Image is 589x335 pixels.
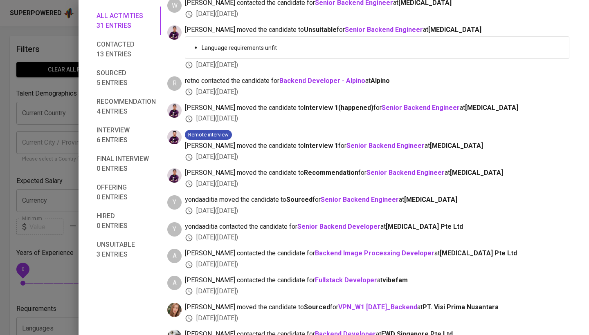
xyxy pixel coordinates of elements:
[185,222,569,232] span: yondaaditia contacted the candidate for at
[286,196,312,203] b: Sourced
[185,314,569,323] div: [DATE] ( [DATE] )
[97,240,156,259] span: Unsuitable 3 entries
[185,260,569,269] div: [DATE] ( [DATE] )
[304,303,330,311] b: Sourced
[304,26,337,33] b: Unsuitable
[382,276,408,284] span: vibefam
[304,169,358,176] b: Recommendation
[185,303,569,312] span: [PERSON_NAME] moved the candidate to for at
[450,169,503,176] span: [MEDICAL_DATA]
[346,142,425,150] a: Senior Backend Engineer
[345,26,423,33] a: Senior Backend Engineer
[202,44,562,52] p: Language requirements unfit
[465,104,518,112] span: [MEDICAL_DATA]
[315,276,377,284] a: Fullstack Developer
[185,168,569,178] span: [PERSON_NAME] moved the candidate to for at
[440,249,517,257] span: [MEDICAL_DATA] Pte Ltd
[97,211,156,231] span: Hired 0 entries
[185,195,569,205] span: yondaaditia moved the candidate to for at
[304,142,338,150] b: Interview 1
[428,26,481,33] span: [MEDICAL_DATA]
[97,11,156,31] span: All activities 31 entries
[404,196,457,203] span: [MEDICAL_DATA]
[297,223,380,230] a: Senior Backend Developer
[97,68,156,88] span: Sourced 5 entries
[185,206,569,216] div: [DATE] ( [DATE] )
[371,77,390,85] span: Alpino
[167,222,182,237] div: Y
[167,276,182,290] div: A
[185,276,569,285] span: [PERSON_NAME] contacted the candidate for at
[279,77,365,85] a: Backend Developer - Alpino
[185,249,569,258] span: [PERSON_NAME] contacted the candidate for at
[167,195,182,210] div: Y
[185,25,569,35] span: [PERSON_NAME] moved the candidate to for at
[167,168,182,183] img: erwin@glints.com
[167,103,182,118] img: erwin@glints.com
[167,130,182,144] img: erwin@glints.com
[185,87,569,97] div: [DATE] ( [DATE] )
[321,196,399,203] a: Senior Backend Engineer
[185,60,569,70] div: [DATE] ( [DATE] )
[167,76,182,91] div: R
[167,303,182,317] img: michelle.wiryanto@glints.com
[338,303,417,311] a: VPN_W1 [DATE]_Backend
[185,141,569,151] span: [PERSON_NAME] moved the candidate to for at
[185,103,569,113] span: [PERSON_NAME] moved the candidate to for at
[185,131,232,139] span: Remote interview
[185,287,569,296] div: [DATE] ( [DATE] )
[423,303,499,311] span: PT. Visi Prima Nusantara
[185,9,569,19] div: [DATE] ( [DATE] )
[97,40,156,59] span: Contacted 13 entries
[167,25,182,40] img: erwin@glints.com
[97,183,156,202] span: Offering 0 entries
[315,249,434,257] a: Backend Image Processing Developer
[382,104,460,112] a: Senior Backend Engineer
[185,114,569,123] div: [DATE] ( [DATE] )
[185,179,569,189] div: [DATE] ( [DATE] )
[366,169,445,176] a: Senior Backend Engineer
[185,152,569,162] div: [DATE] ( [DATE] )
[97,154,156,174] span: Final interview 0 entries
[97,125,156,145] span: Interview 6 entries
[167,249,182,263] div: A
[97,97,156,116] span: Recommendation 4 entries
[185,233,569,242] div: [DATE] ( [DATE] )
[430,142,483,150] span: [MEDICAL_DATA]
[304,104,373,112] b: Interview 1 ( happened )
[185,76,569,86] span: retno contacted the candidate for at
[386,223,463,230] span: [MEDICAL_DATA] Pte Ltd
